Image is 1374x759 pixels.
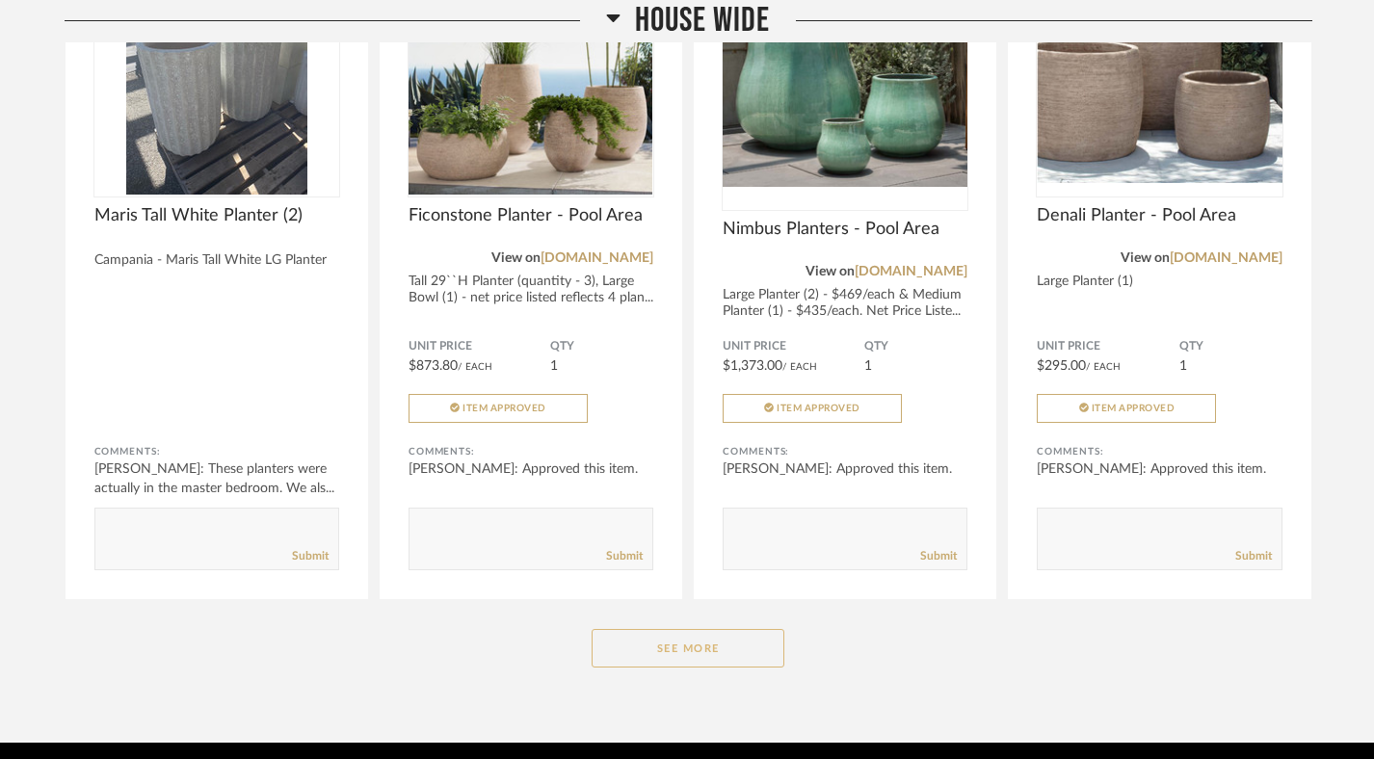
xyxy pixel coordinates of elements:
[409,205,653,226] span: Ficonstone Planter - Pool Area
[94,252,339,269] div: Campania - Maris Tall White LG Planter
[723,219,967,240] span: Nimbus Planters - Pool Area
[1179,359,1187,373] span: 1
[1037,459,1282,479] div: [PERSON_NAME]: Approved this item.
[723,459,967,479] div: [PERSON_NAME]: Approved this item.
[1092,404,1176,413] span: Item Approved
[409,442,653,461] div: Comments:
[1037,442,1282,461] div: Comments:
[723,287,967,320] div: Large Planter (2) - $469/each & Medium Planter (1) - $435/each. Net Price Liste...
[1179,339,1282,354] span: QTY
[723,359,782,373] span: $1,373.00
[1037,394,1216,423] button: Item Approved
[1037,339,1178,354] span: Unit Price
[1235,548,1272,564] a: Submit
[491,251,541,265] span: View on
[806,265,855,278] span: View on
[94,205,339,226] span: Maris Tall White Planter (2)
[606,548,643,564] a: Submit
[409,339,550,354] span: Unit Price
[855,265,967,278] a: [DOMAIN_NAME]
[292,548,329,564] a: Submit
[723,442,967,461] div: Comments:
[409,394,588,423] button: Item Approved
[777,404,860,413] span: Item Approved
[782,362,817,372] span: / Each
[462,404,546,413] span: Item Approved
[592,629,784,667] button: See More
[1037,205,1282,226] span: Denali Planter - Pool Area
[1121,251,1170,265] span: View on
[458,362,492,372] span: / Each
[864,339,967,354] span: QTY
[550,359,558,373] span: 1
[1170,251,1282,265] a: [DOMAIN_NAME]
[1037,359,1086,373] span: $295.00
[864,359,872,373] span: 1
[550,339,653,354] span: QTY
[723,339,864,354] span: Unit Price
[920,548,957,564] a: Submit
[94,442,339,461] div: Comments:
[723,394,902,423] button: Item Approved
[409,459,653,479] div: [PERSON_NAME]: Approved this item.
[541,251,653,265] a: [DOMAIN_NAME]
[409,359,458,373] span: $873.80
[409,274,653,306] div: Tall 29``H Planter (quantity - 3), Large Bowl (1) - net price listed reflects 4 plan...
[94,459,339,498] div: [PERSON_NAME]: These planters were actually in the master bedroom. We als...
[1086,362,1121,372] span: / Each
[1037,274,1282,290] div: Large Planter (1)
